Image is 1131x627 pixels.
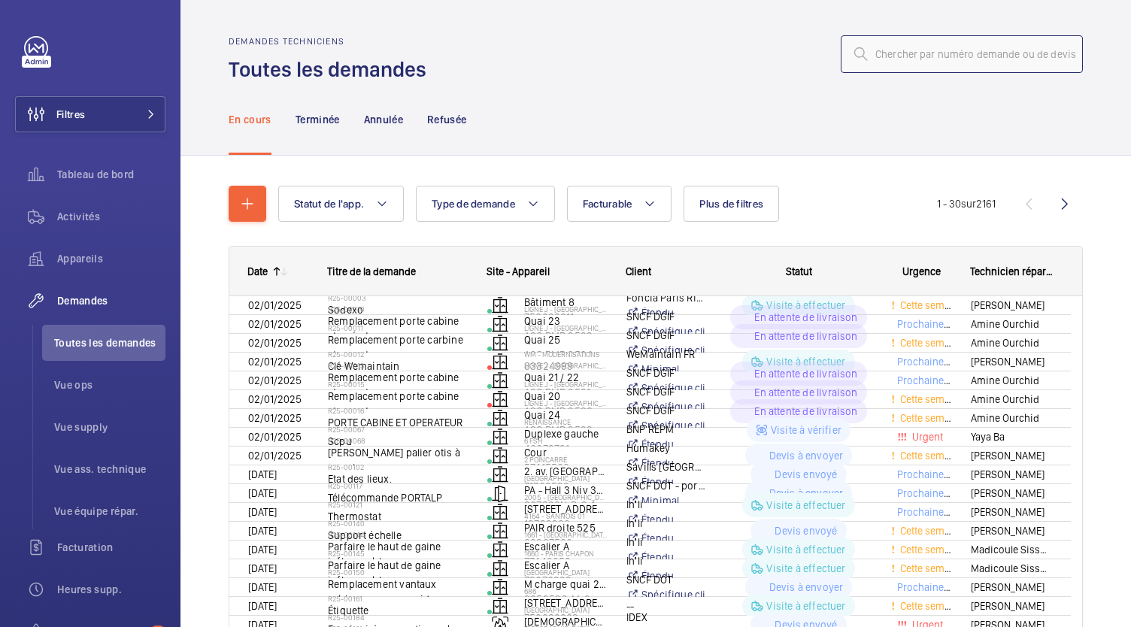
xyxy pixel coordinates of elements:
p: Ligne J - [GEOGRAPHIC_DATA] [524,361,607,370]
span: [DATE] [248,544,277,556]
p: In'li [626,497,706,512]
p: 4164 - SANNOIS 01 [524,511,607,520]
p: [GEOGRAPHIC_DATA] [524,568,607,577]
span: Vue supply [54,420,165,435]
p: In'li [626,553,706,568]
h2: R25-00068 [328,436,468,445]
button: Filtres [15,96,165,132]
p: 6 FSH [524,436,607,445]
span: [DATE] [248,487,277,499]
div: Date [247,265,268,277]
span: Demandes [57,293,165,308]
span: [PERSON_NAME] [971,297,1052,314]
p: SNCF DOT [626,572,706,587]
span: 02/01/2025 [248,374,302,386]
span: [PERSON_NAME] [971,447,1052,465]
span: 02/01/2025 [248,299,302,311]
span: Prochaine visite [894,356,971,368]
span: Cette semaine [897,600,964,612]
span: Heures supp. [57,582,165,597]
span: [PERSON_NAME] [971,504,1052,521]
p: Terminée [296,112,340,127]
p: SNCF DGIF [626,384,706,399]
p: Ligne J - [GEOGRAPHIC_DATA] [524,380,607,389]
span: Cette semaine [897,299,964,311]
p: Visite à vérifier [771,423,841,438]
p: 686 [524,586,607,595]
span: [DATE] [248,600,277,612]
span: Urgence [902,265,941,277]
span: Amine Ourchid [971,372,1052,389]
span: [DATE] [248,468,277,480]
h2: R25-00015 [328,380,468,389]
span: [DATE] [248,581,277,593]
span: Statut de l'app. [294,198,364,210]
span: 1 - 30 2161 [937,198,996,209]
span: Urgent [909,431,943,443]
p: In'li [626,516,706,531]
p: SNCF DGIF [626,309,706,324]
span: [PERSON_NAME] [971,485,1052,502]
span: Appareils [57,251,165,266]
span: Prochaine visite [894,581,971,593]
p: Ligne J - [GEOGRAPHIC_DATA] [524,323,607,332]
span: 02/01/2025 [248,393,302,405]
p: Visite à effectuer [766,498,845,513]
p: 1661 - [GEOGRAPHIC_DATA] 272 [524,530,607,539]
span: Prochaine visite [894,374,971,386]
span: [PERSON_NAME] [971,353,1052,371]
span: [DATE] [248,525,277,537]
span: Vue équipe répar. [54,504,165,519]
span: Tableau de bord [57,167,165,182]
span: [DATE] [248,562,277,574]
span: Technicien réparateur [970,265,1053,277]
p: WeMaintain FR [626,347,706,362]
span: Madicoule Sissoko [971,541,1052,559]
span: Site - Appareil [487,265,550,277]
p: 2 Poincarré [524,455,607,464]
span: Prochaine visite [894,487,971,499]
p: In'li [626,535,706,550]
span: Amine Ourchid [971,410,1052,427]
span: Facturation [57,540,165,555]
span: Plus de filtres [699,198,763,210]
span: Statut [786,265,812,277]
span: Titre de la demande [327,265,416,277]
p: 1660 - PARIS CHAPON [524,549,607,558]
span: Yaya Ba [971,429,1052,446]
p: En cours [229,112,271,127]
p: Ligne J - [GEOGRAPHIC_DATA] [524,304,607,313]
h2: R25-00150 [328,568,468,577]
p: IDEX [626,610,706,625]
span: [PERSON_NAME] [971,466,1052,483]
p: Refusée [427,112,466,127]
span: Vue ass. technique [54,462,165,477]
p: Annulée [364,112,403,127]
p: Ligne J - [GEOGRAPHIC_DATA] [524,398,607,407]
span: Facturable [583,198,632,210]
span: Activités [57,209,165,224]
p: SNCF DGIF [626,403,706,418]
span: 02/01/2025 [248,412,302,424]
span: Cette semaine [897,544,964,556]
span: Amine Ourchid [971,391,1052,408]
p: BNP REPM [626,422,706,437]
span: Amine Ourchid [971,335,1052,352]
span: Cette semaine [897,450,964,462]
h2: R25-00145 [328,549,468,558]
h2: R25-00013 [328,361,468,370]
p: RENAISSANCE [524,417,607,426]
span: Prochaine visite [894,318,971,330]
p: SNCF DGIF [626,365,706,380]
span: Prochaine visite [894,468,971,480]
span: 02/01/2025 [248,450,302,462]
p: [GEOGRAPHIC_DATA] [524,474,607,483]
span: 02/01/2025 [248,356,302,368]
span: Cette semaine [897,562,964,574]
button: Facturable [567,186,672,222]
span: Vue ops [54,377,165,392]
p: [GEOGRAPHIC_DATA] [524,605,607,614]
span: [PERSON_NAME] [971,579,1052,596]
span: Filtres [56,107,85,122]
span: 02/01/2025 [248,431,302,443]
